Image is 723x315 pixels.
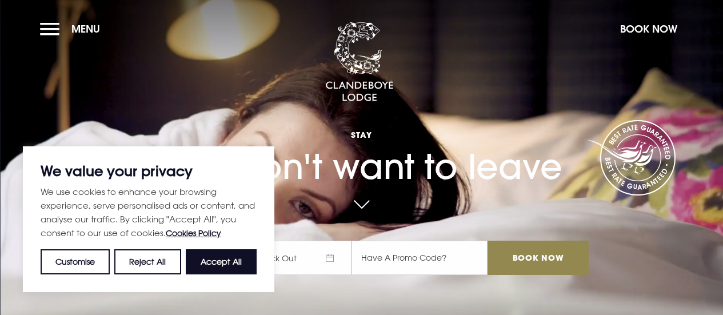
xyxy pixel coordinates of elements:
[134,109,588,187] h1: You won't want to leave
[114,249,181,274] button: Reject All
[351,241,488,275] input: Have A Promo Code?
[41,164,257,178] p: We value your privacy
[23,146,274,292] div: We value your privacy
[134,129,588,140] span: Stay
[41,249,110,274] button: Customise
[41,185,257,240] p: We use cookies to enhance your browsing experience, serve personalised ads or content, and analys...
[40,17,106,41] button: Menu
[488,241,588,275] input: Book Now
[325,22,394,102] img: Clandeboye Lodge
[186,249,257,274] button: Accept All
[614,17,683,41] button: Book Now
[166,228,221,238] a: Cookies Policy
[71,22,100,35] span: Menu
[243,241,351,275] span: Check Out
